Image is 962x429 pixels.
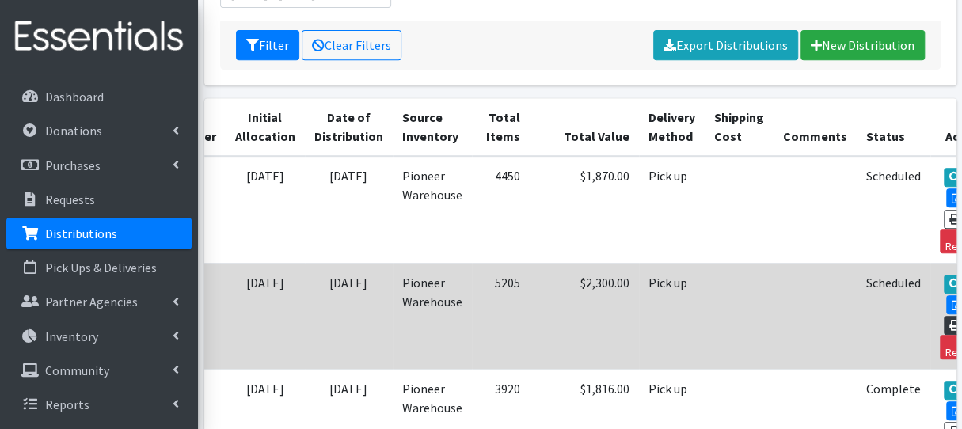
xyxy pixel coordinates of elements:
a: New Distribution [800,30,925,60]
a: Clear Filters [302,30,401,60]
p: Reports [45,397,89,412]
th: Delivery Method [639,98,705,156]
button: Filter [236,30,299,60]
p: Community [45,363,109,378]
td: Pioneer Warehouse [393,156,472,263]
th: Initial Allocation [226,98,305,156]
p: Requests [45,192,95,207]
td: [DATE] [226,263,305,369]
a: Partner Agencies [6,286,192,317]
a: Community [6,355,192,386]
th: Total Value [530,98,639,156]
th: Date of Distribution [305,98,393,156]
th: Source Inventory [393,98,472,156]
td: $2,300.00 [530,263,639,369]
td: Scheduled [857,156,930,263]
p: Donations [45,123,102,139]
p: Distributions [45,226,117,241]
a: Distributions [6,218,192,249]
p: Partner Agencies [45,294,138,309]
a: Dashboard [6,81,192,112]
th: Comments [774,98,857,156]
a: Requests [6,184,192,215]
td: [DATE] [226,156,305,263]
td: $1,870.00 [530,156,639,263]
td: Pick up [639,156,705,263]
td: Pioneer Warehouse [393,263,472,369]
p: Dashboard [45,89,104,104]
th: Total Items [472,98,530,156]
a: Donations [6,115,192,146]
th: Shipping Cost [705,98,774,156]
td: [DATE] [305,263,393,369]
td: 5205 [472,263,530,369]
a: Export Distributions [653,30,798,60]
td: [DATE] [305,156,393,263]
a: Reports [6,389,192,420]
p: Purchases [45,158,101,173]
a: Purchases [6,150,192,181]
p: Inventory [45,328,98,344]
td: Scheduled [857,263,930,369]
img: HumanEssentials [6,10,192,63]
p: Pick Ups & Deliveries [45,260,157,275]
td: 4450 [472,156,530,263]
a: Pick Ups & Deliveries [6,252,192,283]
td: Pick up [639,263,705,369]
a: Inventory [6,321,192,352]
th: Status [857,98,930,156]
